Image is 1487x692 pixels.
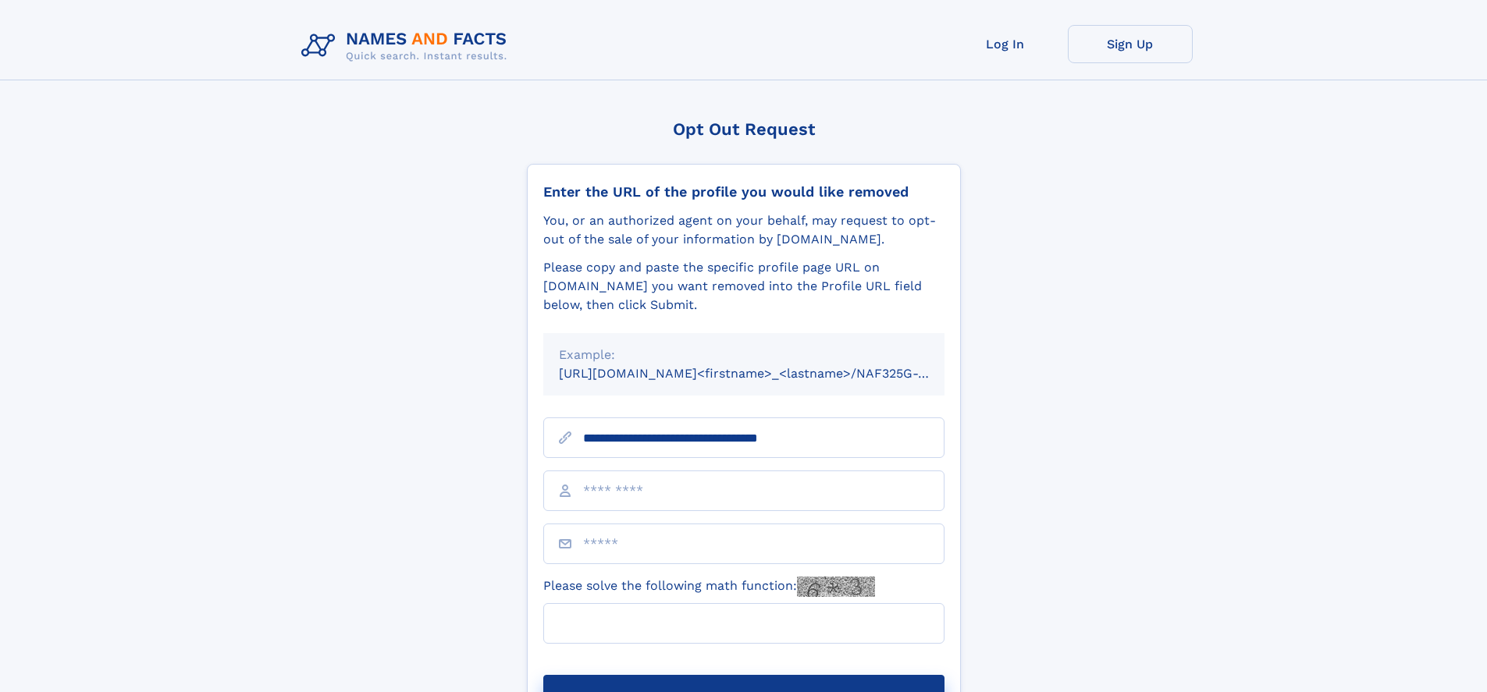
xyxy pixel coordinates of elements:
a: Log In [943,25,1068,63]
div: You, or an authorized agent on your behalf, may request to opt-out of the sale of your informatio... [543,211,944,249]
div: Opt Out Request [527,119,961,139]
small: [URL][DOMAIN_NAME]<firstname>_<lastname>/NAF325G-xxxxxxxx [559,366,974,381]
div: Please copy and paste the specific profile page URL on [DOMAIN_NAME] you want removed into the Pr... [543,258,944,314]
img: Logo Names and Facts [295,25,520,67]
label: Please solve the following math function: [543,577,875,597]
div: Example: [559,346,929,364]
div: Enter the URL of the profile you would like removed [543,183,944,201]
a: Sign Up [1068,25,1193,63]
